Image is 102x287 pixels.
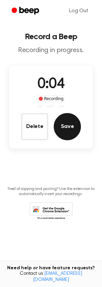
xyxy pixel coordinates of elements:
p: Tired of copying and pasting? Use the extension to automatically insert your recordings. [5,187,97,197]
span: 0:04 [37,77,65,92]
h1: Record a Beep [5,33,97,41]
a: Beep [7,4,45,18]
span: Contact us [4,271,98,283]
a: Log Out [62,3,95,19]
div: Recording [37,95,65,102]
button: Delete Audio Record [21,113,48,140]
button: Save Audio Record [54,113,81,140]
a: [EMAIL_ADDRESS][DOMAIN_NAME] [33,271,82,282]
p: Recording in progress. [5,46,97,55]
